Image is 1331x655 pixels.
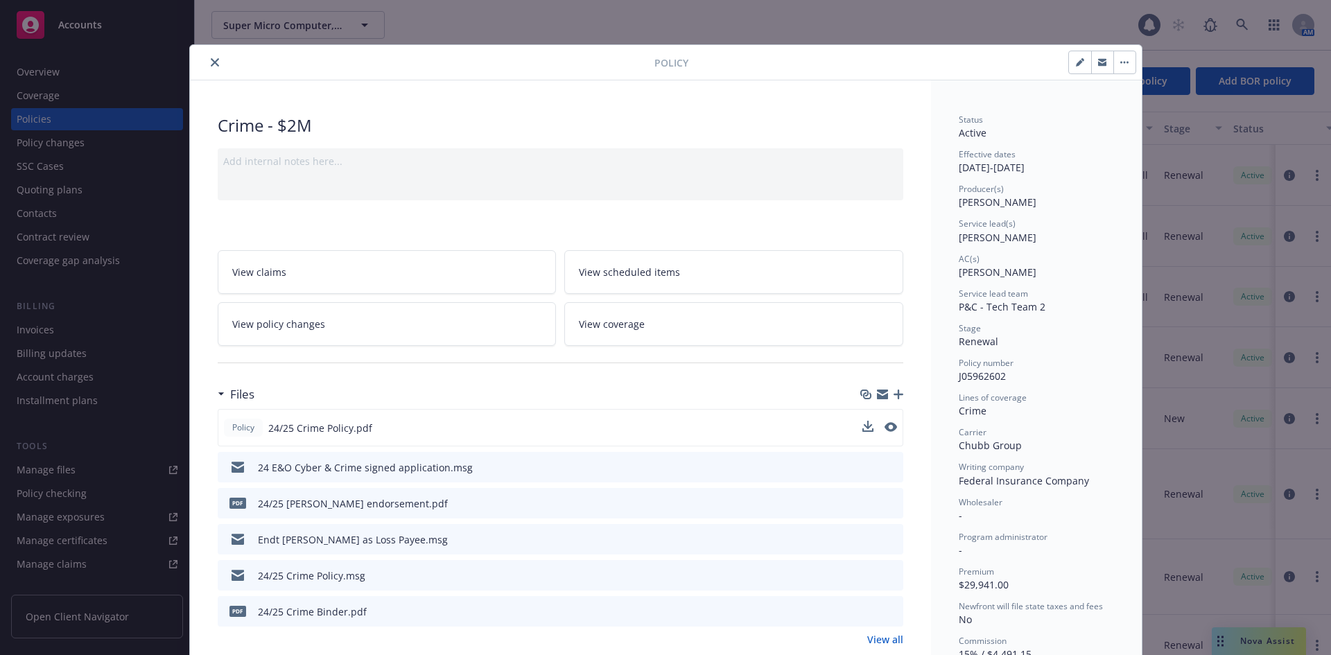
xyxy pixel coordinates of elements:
div: [DATE] - [DATE] [959,148,1114,175]
button: download file [863,568,874,583]
span: - [959,543,962,557]
div: Add internal notes here... [223,154,898,168]
span: Commission [959,635,1007,647]
span: [PERSON_NAME] [959,265,1036,279]
div: Crime [959,403,1114,418]
span: pdf [229,498,246,508]
a: View scheduled items [564,250,903,294]
span: View coverage [579,317,645,331]
span: View scheduled items [579,265,680,279]
span: Carrier [959,426,986,438]
span: Effective dates [959,148,1016,160]
button: preview file [885,568,898,583]
span: Federal Insurance Company [959,474,1089,487]
div: 24/25 Crime Binder.pdf [258,604,367,619]
span: Writing company [959,461,1024,473]
span: Stage [959,322,981,334]
span: Lines of coverage [959,392,1027,403]
button: preview file [885,422,897,432]
span: Chubb Group [959,439,1022,452]
span: AC(s) [959,253,980,265]
span: $29,941.00 [959,578,1009,591]
div: Endt [PERSON_NAME] as Loss Payee.msg [258,532,448,547]
button: download file [863,532,874,547]
span: Service lead(s) [959,218,1016,229]
button: preview file [885,421,897,435]
button: preview file [885,460,898,475]
span: [PERSON_NAME] [959,195,1036,209]
a: View all [867,632,903,647]
span: - [959,509,962,522]
span: Service lead team [959,288,1028,299]
span: 24/25 Crime Policy.pdf [268,421,372,435]
span: J05962602 [959,369,1006,383]
span: View policy changes [232,317,325,331]
button: preview file [885,496,898,511]
span: P&C - Tech Team 2 [959,300,1045,313]
span: Active [959,126,986,139]
button: preview file [885,604,898,619]
span: Status [959,114,983,125]
button: download file [863,460,874,475]
button: close [207,54,223,71]
span: Producer(s) [959,183,1004,195]
a: View claims [218,250,557,294]
span: Policy number [959,357,1014,369]
button: preview file [885,532,898,547]
span: Newfront will file state taxes and fees [959,600,1103,612]
a: View coverage [564,302,903,346]
span: View claims [232,265,286,279]
button: download file [862,421,873,435]
span: Renewal [959,335,998,348]
span: Wholesaler [959,496,1002,508]
button: download file [863,604,874,619]
span: Policy [229,421,257,434]
div: 24/25 [PERSON_NAME] endorsement.pdf [258,496,448,511]
span: Premium [959,566,994,577]
span: pdf [229,606,246,616]
h3: Files [230,385,254,403]
span: Policy [654,55,688,70]
div: Crime - $2M [218,114,903,137]
span: Program administrator [959,531,1047,543]
span: [PERSON_NAME] [959,231,1036,244]
span: No [959,613,972,626]
button: download file [863,496,874,511]
div: 24/25 Crime Policy.msg [258,568,365,583]
div: Files [218,385,254,403]
a: View policy changes [218,302,557,346]
button: download file [862,421,873,432]
div: 24 E&O Cyber & Crime signed application.msg [258,460,473,475]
